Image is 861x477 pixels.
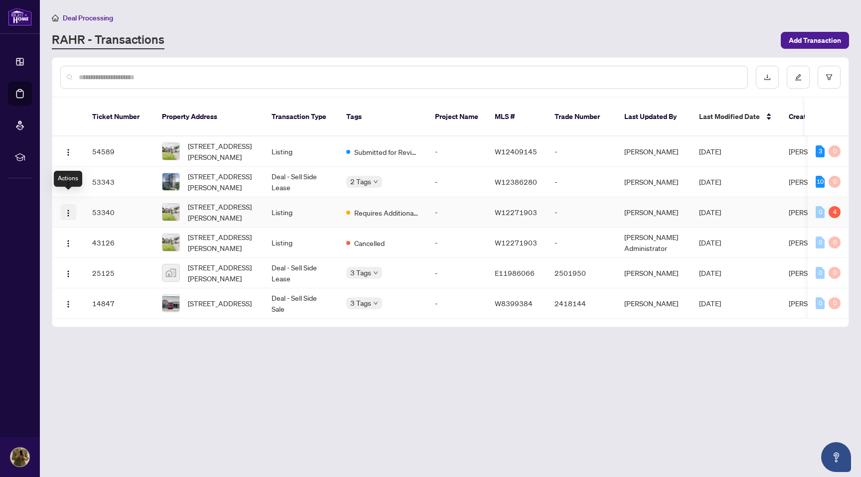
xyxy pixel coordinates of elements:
span: 2 Tags [350,176,371,187]
td: Listing [264,197,338,228]
span: [PERSON_NAME] [789,177,843,186]
div: 3 [816,145,825,157]
th: MLS # [487,98,547,136]
td: [PERSON_NAME] [616,258,691,288]
span: W12386280 [495,177,537,186]
td: - [427,136,487,167]
span: [DATE] [699,208,721,217]
span: E11986066 [495,268,535,277]
span: [DATE] [699,147,721,156]
td: - [547,228,616,258]
span: W12271903 [495,238,537,247]
span: [STREET_ADDRESS][PERSON_NAME] [188,262,256,284]
img: Logo [64,300,72,308]
span: down [373,270,378,275]
td: 53343 [84,167,154,197]
th: Transaction Type [264,98,338,136]
img: Logo [64,239,72,247]
span: 3 Tags [350,297,371,309]
td: - [547,197,616,228]
td: 2418144 [547,288,616,319]
th: Ticket Number [84,98,154,136]
div: 4 [829,206,841,218]
span: W12271903 [495,208,537,217]
span: [DATE] [699,177,721,186]
td: 54589 [84,136,154,167]
td: [PERSON_NAME] [616,167,691,197]
div: 0 [829,176,841,188]
span: Requires Additional Docs [354,207,419,218]
th: Created By [781,98,841,136]
td: - [547,136,616,167]
th: Trade Number [547,98,616,136]
div: 0 [816,206,825,218]
img: thumbnail-img [162,234,179,251]
span: Add Transaction [789,32,841,48]
button: edit [787,66,810,89]
img: logo [8,7,32,26]
button: Logo [60,265,76,281]
td: 14847 [84,288,154,319]
td: 43126 [84,228,154,258]
button: Open asap [821,442,851,472]
div: 10 [816,176,825,188]
th: Tags [338,98,427,136]
span: 3 Tags [350,267,371,278]
th: Property Address [154,98,264,136]
span: [STREET_ADDRESS][PERSON_NAME] [188,201,256,223]
button: Logo [60,204,76,220]
td: 53340 [84,197,154,228]
img: thumbnail-img [162,204,179,221]
span: [PERSON_NAME] [789,147,843,156]
div: 0 [829,237,841,248]
span: [DATE] [699,238,721,247]
div: 0 [816,237,825,248]
td: Deal - Sell Side Lease [264,167,338,197]
td: [PERSON_NAME] [616,288,691,319]
span: [PERSON_NAME] [789,268,843,277]
span: [DATE] [699,268,721,277]
td: Deal - Sell Side Sale [264,288,338,319]
td: 2501950 [547,258,616,288]
button: download [756,66,779,89]
td: Deal - Sell Side Lease [264,258,338,288]
span: [PERSON_NAME] [789,238,843,247]
img: Logo [64,209,72,217]
div: 0 [829,145,841,157]
div: Actions [54,171,82,187]
td: - [427,258,487,288]
td: [PERSON_NAME] Administrator [616,228,691,258]
span: [STREET_ADDRESS][PERSON_NAME] [188,232,256,253]
span: home [52,14,59,21]
span: down [373,179,378,184]
span: Submitted for Review [354,146,419,157]
img: Logo [64,270,72,278]
a: RAHR - Transactions [52,31,164,49]
span: edit [795,74,802,81]
button: Logo [60,295,76,311]
span: W12409145 [495,147,537,156]
th: Last Modified Date [691,98,781,136]
button: Logo [60,235,76,250]
td: - [427,167,487,197]
span: [PERSON_NAME] [789,299,843,308]
img: Logo [64,148,72,156]
img: thumbnail-img [162,295,179,312]
img: thumbnail-img [162,264,179,281]
span: [STREET_ADDRESS][PERSON_NAME] [188,140,256,162]
span: Last Modified Date [699,111,760,122]
th: Project Name [427,98,487,136]
img: Profile Icon [10,448,29,467]
img: thumbnail-img [162,143,179,160]
span: Deal Processing [63,13,113,22]
span: [PERSON_NAME] [789,208,843,217]
td: [PERSON_NAME] [616,197,691,228]
span: down [373,301,378,306]
td: - [427,228,487,258]
th: Last Updated By [616,98,691,136]
span: [STREET_ADDRESS][PERSON_NAME] [188,171,256,193]
td: - [427,197,487,228]
div: 0 [829,297,841,309]
div: 0 [816,297,825,309]
td: Listing [264,136,338,167]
